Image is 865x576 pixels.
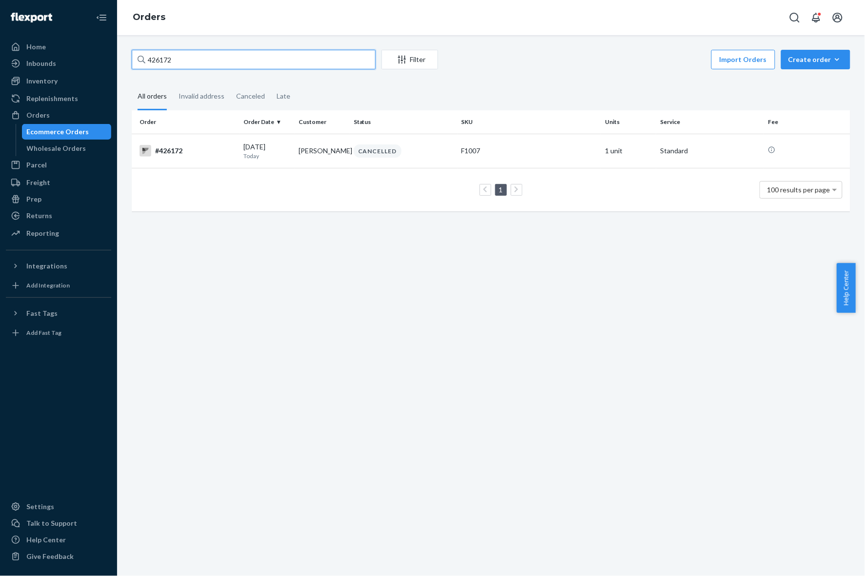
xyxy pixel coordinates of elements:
[382,50,438,69] button: Filter
[462,146,598,156] div: F1007
[26,502,54,512] div: Settings
[26,59,56,68] div: Inbounds
[350,110,458,134] th: Status
[788,55,843,64] div: Create order
[711,50,775,69] button: Import Orders
[22,124,112,140] a: Ecommerce Orders
[6,515,111,531] a: Talk to Support
[6,278,111,293] a: Add Integration
[179,83,224,109] div: Invalid address
[497,185,505,194] a: Page 1 is your current page
[26,329,61,337] div: Add Fast Tag
[6,532,111,548] a: Help Center
[6,39,111,55] a: Home
[26,178,50,187] div: Freight
[26,211,52,221] div: Returns
[26,160,47,170] div: Parcel
[26,110,50,120] div: Orders
[138,83,167,110] div: All orders
[26,194,41,204] div: Prep
[133,12,165,22] a: Orders
[781,50,850,69] button: Create order
[6,191,111,207] a: Prep
[26,518,77,528] div: Talk to Support
[837,263,856,313] button: Help Center
[6,208,111,224] a: Returns
[240,110,295,134] th: Order Date
[132,110,240,134] th: Order
[26,552,74,561] div: Give Feedback
[6,175,111,190] a: Freight
[767,185,830,194] span: 100 results per page
[26,76,58,86] div: Inventory
[26,281,70,289] div: Add Integration
[660,146,760,156] p: Standard
[11,13,52,22] img: Flexport logo
[92,8,111,27] button: Close Navigation
[299,118,346,126] div: Customer
[26,42,46,52] div: Home
[828,8,847,27] button: Open account menu
[27,144,86,153] div: Wholesale Orders
[601,110,656,134] th: Units
[6,306,111,321] button: Fast Tags
[295,134,350,168] td: [PERSON_NAME]
[354,144,402,158] div: CANCELLED
[806,8,826,27] button: Open notifications
[22,141,112,156] a: Wholesale Orders
[6,549,111,564] button: Give Feedback
[236,83,265,109] div: Canceled
[6,73,111,89] a: Inventory
[26,94,78,103] div: Replenishments
[6,499,111,514] a: Settings
[125,3,173,32] ol: breadcrumbs
[277,83,290,109] div: Late
[27,127,89,137] div: Ecommerce Orders
[656,110,764,134] th: Service
[6,226,111,241] a: Reporting
[6,107,111,123] a: Orders
[26,535,66,545] div: Help Center
[6,56,111,71] a: Inbounds
[26,228,59,238] div: Reporting
[601,134,656,168] td: 1 unit
[785,8,805,27] button: Open Search Box
[6,91,111,106] a: Replenishments
[6,157,111,173] a: Parcel
[26,261,67,271] div: Integrations
[243,142,291,160] div: [DATE]
[26,309,58,318] div: Fast Tags
[764,110,850,134] th: Fee
[243,152,291,160] p: Today
[6,325,111,341] a: Add Fast Tag
[382,55,438,64] div: Filter
[140,145,236,157] div: #426172
[132,50,376,69] input: Search orders
[6,258,111,274] button: Integrations
[458,110,602,134] th: SKU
